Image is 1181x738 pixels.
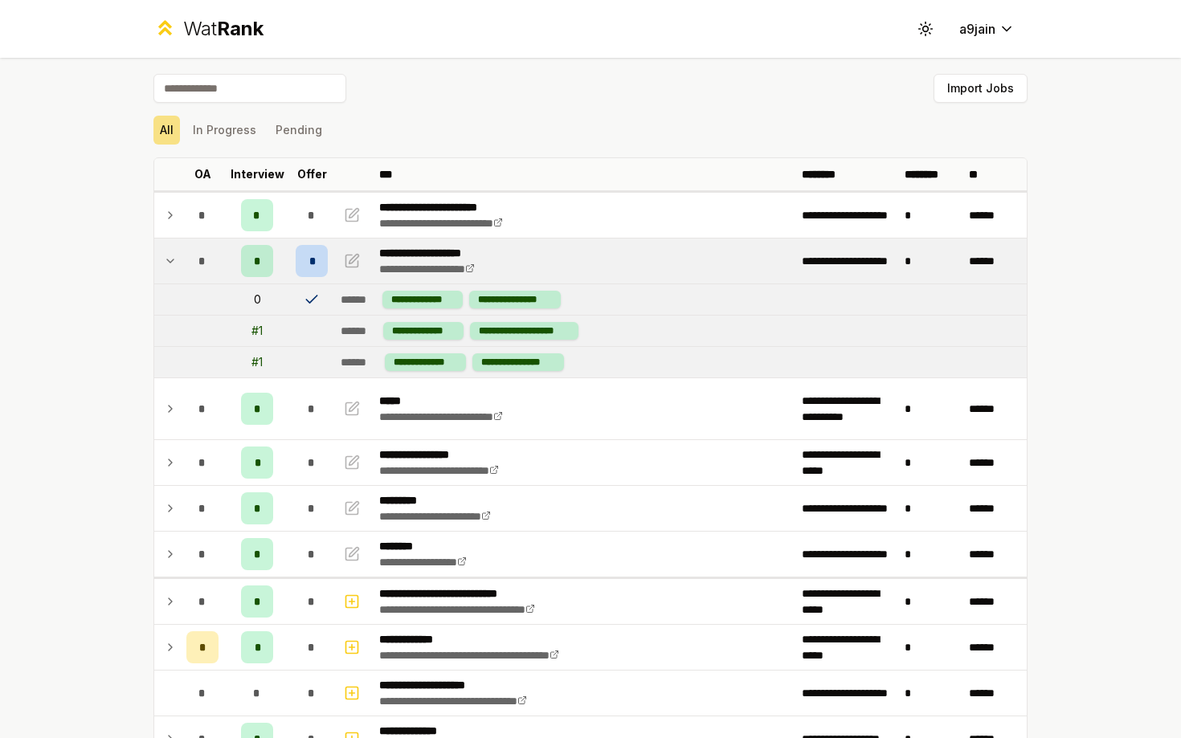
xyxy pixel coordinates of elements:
[153,116,180,145] button: All
[183,16,264,42] div: Wat
[251,323,263,339] div: # 1
[194,166,211,182] p: OA
[959,19,995,39] span: a9jain
[225,284,289,315] td: 0
[946,14,1028,43] button: a9jain
[217,17,264,40] span: Rank
[269,116,329,145] button: Pending
[186,116,263,145] button: In Progress
[297,166,327,182] p: Offer
[934,74,1028,103] button: Import Jobs
[251,354,263,370] div: # 1
[153,16,264,42] a: WatRank
[231,166,284,182] p: Interview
